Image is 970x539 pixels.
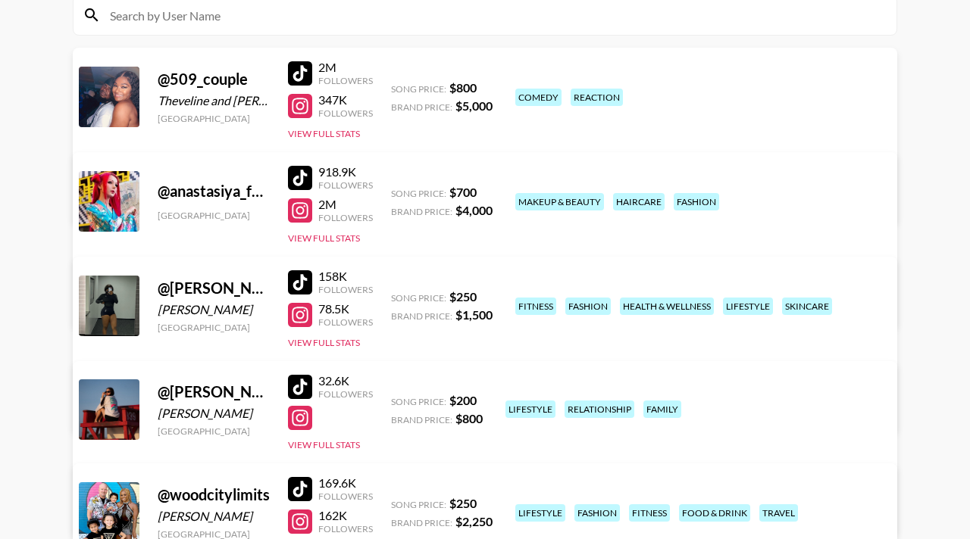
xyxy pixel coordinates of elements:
[679,504,750,522] div: food & drink
[449,80,477,95] strong: $ 800
[391,83,446,95] span: Song Price:
[158,382,270,401] div: @ [PERSON_NAME].drew
[318,92,373,107] div: 347K
[674,193,719,210] div: fashion
[158,302,270,317] div: [PERSON_NAME]
[505,400,555,418] div: lifestyle
[515,298,556,315] div: fitness
[158,210,270,221] div: [GEOGRAPHIC_DATA]
[288,337,360,348] button: View Full Stats
[318,179,373,191] div: Followers
[318,301,373,316] div: 78.5K
[158,113,270,124] div: [GEOGRAPHIC_DATA]
[318,197,373,212] div: 2M
[515,89,562,106] div: comedy
[449,289,477,304] strong: $ 250
[571,89,623,106] div: reaction
[391,101,452,113] span: Brand Price:
[318,212,373,223] div: Followers
[318,373,373,388] div: 32.6K
[158,279,270,298] div: @ [PERSON_NAME]
[288,439,360,450] button: View Full Stats
[723,298,773,315] div: lifestyle
[288,232,360,244] button: View Full Stats
[318,475,373,491] div: 169.6K
[613,193,665,210] div: haircare
[643,400,681,418] div: family
[515,193,604,210] div: makeup & beauty
[318,164,373,179] div: 918.9K
[318,316,373,328] div: Followers
[782,298,832,315] div: skincare
[158,406,270,421] div: [PERSON_NAME]
[455,514,493,528] strong: $ 2,250
[391,414,452,425] span: Brand Price:
[391,292,446,304] span: Song Price:
[318,284,373,295] div: Followers
[391,517,452,528] span: Brand Price:
[288,128,360,139] button: View Full Stats
[318,269,373,284] div: 158K
[318,491,373,502] div: Followers
[318,60,373,75] div: 2M
[455,411,483,425] strong: $ 800
[759,504,798,522] div: travel
[158,182,270,201] div: @ anastasiya_fukkacumi1
[158,425,270,437] div: [GEOGRAPHIC_DATA]
[391,310,452,322] span: Brand Price:
[455,98,493,113] strong: $ 5,000
[565,400,634,418] div: relationship
[391,396,446,407] span: Song Price:
[391,499,446,510] span: Song Price:
[449,185,477,199] strong: $ 700
[455,307,493,322] strong: $ 1,500
[391,206,452,217] span: Brand Price:
[449,496,477,510] strong: $ 250
[629,504,670,522] div: fitness
[318,388,373,400] div: Followers
[101,3,887,27] input: Search by User Name
[449,393,477,407] strong: $ 200
[158,322,270,333] div: [GEOGRAPHIC_DATA]
[318,523,373,534] div: Followers
[455,203,493,217] strong: $ 4,000
[391,188,446,199] span: Song Price:
[515,504,565,522] div: lifestyle
[318,508,373,523] div: 162K
[574,504,620,522] div: fashion
[318,107,373,119] div: Followers
[158,509,270,524] div: [PERSON_NAME]
[318,75,373,86] div: Followers
[620,298,714,315] div: health & wellness
[565,298,611,315] div: fashion
[158,485,270,504] div: @ woodcitylimits
[158,93,270,108] div: Theveline and [PERSON_NAME]
[158,70,270,89] div: @ 509_couple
